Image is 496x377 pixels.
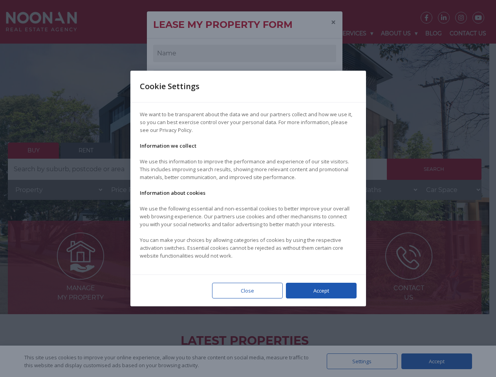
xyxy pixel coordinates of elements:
div: Cookie Settings [140,71,209,102]
strong: Information we collect [140,142,196,149]
div: Accept [286,283,357,298]
p: We use the following essential and non-essential cookies to better improve your overall web brows... [140,205,357,228]
p: We use this information to improve the performance and experience of our site visitors. This incl... [140,157,357,181]
strong: Information about cookies [140,189,205,196]
p: You can make your choices by allowing categories of cookies by using the respective activation sw... [140,236,357,260]
p: We want to be transparent about the data we and our partners collect and how we use it, so you ca... [140,110,357,134]
div: Close [212,283,283,298]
